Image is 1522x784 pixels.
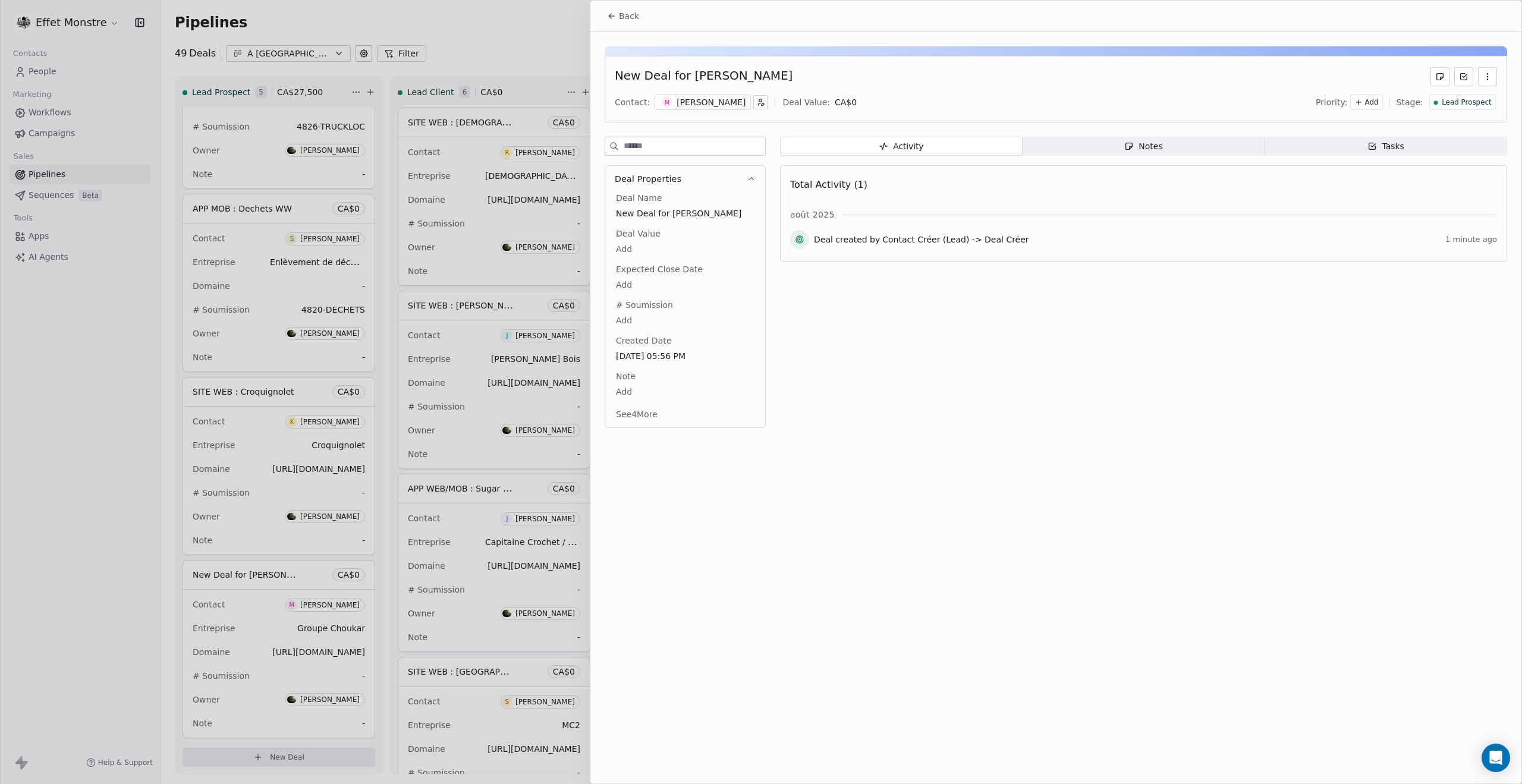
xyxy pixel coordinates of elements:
[614,263,705,275] span: Expected Close Date
[616,350,754,362] span: [DATE] 05:56 PM
[615,173,681,185] span: Deal Properties
[614,335,674,347] span: Created Date
[605,192,765,427] div: Deal Properties
[605,166,765,192] button: Deal Properties
[615,67,793,86] div: New Deal for [PERSON_NAME]
[615,96,650,108] div: Contact:
[614,370,638,382] span: Note
[614,228,663,240] span: Deal Value
[782,96,829,108] div: Deal Value:
[1442,97,1492,108] span: Lead Prospect
[790,179,867,190] span: Total Activity (1)
[882,234,1029,245] span: Contact Créer (Lead) -> Deal Créer
[1124,140,1162,153] div: Notes
[1316,96,1348,108] span: Priority:
[1397,96,1423,108] span: Stage:
[662,97,672,108] span: M
[616,243,754,255] span: Add
[790,209,835,221] span: août 2025
[677,96,746,108] div: [PERSON_NAME]
[600,5,646,27] button: Back
[1365,97,1379,108] span: Add
[619,10,639,22] span: Back
[614,299,675,311] span: # Soumission
[616,314,754,326] span: Add
[1367,140,1404,153] div: Tasks
[614,192,665,204] span: Deal Name
[814,234,880,245] span: Deal created by
[1482,744,1510,772] div: Open Intercom Messenger
[1445,235,1497,244] span: 1 minute ago
[616,207,754,219] span: New Deal for [PERSON_NAME]
[609,404,665,425] button: See4More
[835,97,857,107] span: CA$ 0
[616,279,754,291] span: Add
[616,386,754,398] span: Add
